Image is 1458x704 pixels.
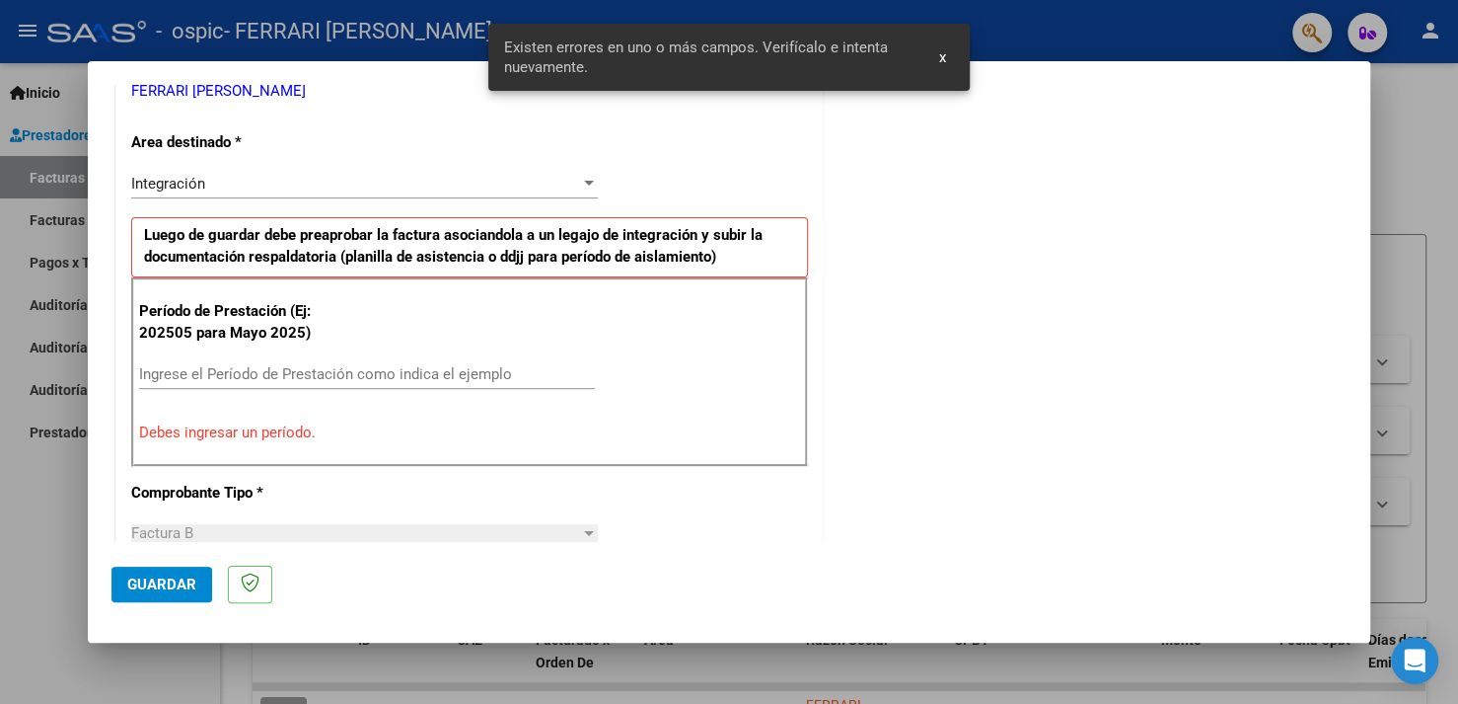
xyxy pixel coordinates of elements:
[127,576,196,593] span: Guardar
[939,48,946,66] span: x
[504,38,915,77] span: Existen errores en uno o más campos. Verifícalo e intenta nuevamente.
[1391,637,1438,684] div: Open Intercom Messenger
[139,422,800,444] p: Debes ingresar un período.
[111,567,212,602] button: Guardar
[923,39,962,75] button: x
[131,131,334,154] p: Area destinado *
[139,300,337,345] p: Período de Prestación (Ej: 202505 para Mayo 2025)
[131,524,193,542] span: Factura B
[144,226,763,267] strong: Luego de guardar debe preaprobar la factura asociandola a un legajo de integración y subir la doc...
[131,175,205,193] span: Integración
[131,482,334,505] p: Comprobante Tipo *
[131,80,808,103] p: FERRARI [PERSON_NAME]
